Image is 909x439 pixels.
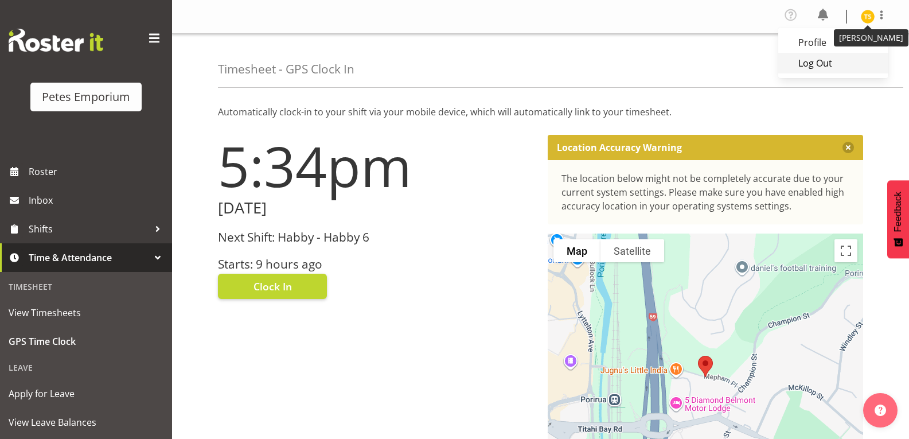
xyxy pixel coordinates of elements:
a: Apply for Leave [3,379,169,408]
span: Roster [29,163,166,180]
div: Leave [3,356,169,379]
div: Timesheet [3,275,169,298]
h2: [DATE] [218,199,534,217]
h4: Timesheet - GPS Clock In [218,63,354,76]
img: Rosterit website logo [9,29,103,52]
span: Inbox [29,192,166,209]
h3: Starts: 9 hours ago [218,258,534,271]
a: View Leave Balances [3,408,169,437]
h1: 5:34pm [218,135,534,197]
p: Location Accuracy Warning [557,142,682,153]
button: Show street map [553,239,600,262]
img: help-xxl-2.png [875,405,886,416]
button: Toggle fullscreen view [834,239,857,262]
button: Close message [842,142,854,153]
span: View Timesheets [9,304,163,321]
p: Automatically clock-in to your shift via your mobile device, which will automatically link to you... [218,105,863,119]
img: tamara-straker11292.jpg [861,10,875,24]
span: View Leave Balances [9,414,163,431]
a: Log Out [778,53,888,73]
span: GPS Time Clock [9,333,163,350]
a: GPS Time Clock [3,327,169,356]
button: Clock In [218,274,327,299]
span: Shifts [29,220,149,238]
a: View Timesheets [3,298,169,327]
div: Petes Emporium [42,88,130,106]
span: Time & Attendance [29,249,149,266]
span: Feedback [893,192,903,232]
h3: Next Shift: Habby - Habby 6 [218,231,534,244]
button: Feedback - Show survey [887,180,909,258]
span: Apply for Leave [9,385,163,402]
span: Clock In [253,279,292,294]
button: Show satellite imagery [600,239,664,262]
div: The location below might not be completely accurate due to your current system settings. Please m... [561,172,850,213]
a: Profile [778,32,888,53]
